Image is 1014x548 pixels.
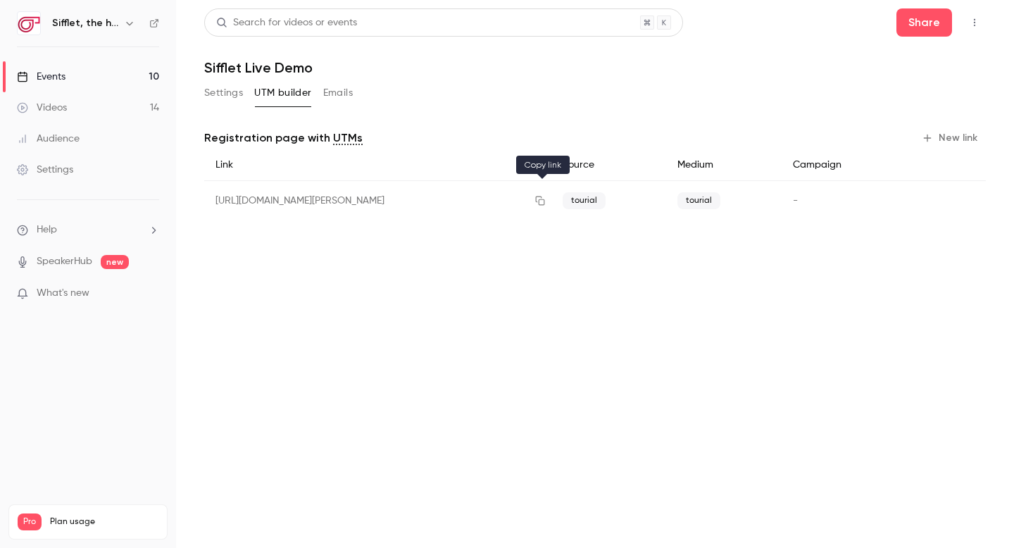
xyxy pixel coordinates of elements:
span: Plan usage [50,516,158,528]
span: tourial [563,192,606,209]
h6: Sifflet, the holistic data observability platform [52,16,118,30]
div: Campaign [782,149,907,181]
button: New link [916,127,986,149]
button: Settings [204,82,243,104]
button: UTM builder [254,82,311,104]
img: Sifflet, the holistic data observability platform [18,12,40,35]
div: [URL][DOMAIN_NAME][PERSON_NAME] [204,181,551,221]
h1: Sifflet Live Demo [204,59,986,76]
button: Emails [323,82,353,104]
div: Link [204,149,551,181]
div: Audience [17,132,80,146]
p: Registration page with [204,130,363,147]
iframe: Noticeable Trigger [142,287,159,300]
span: tourial [677,192,720,209]
span: - [793,196,798,206]
div: Settings [17,163,73,177]
a: SpeakerHub [37,254,92,269]
button: Share [896,8,952,37]
span: What's new [37,286,89,301]
span: Pro [18,513,42,530]
div: Videos [17,101,67,115]
a: UTMs [333,130,363,147]
div: Source [551,149,667,181]
div: Search for videos or events [216,15,357,30]
li: help-dropdown-opener [17,223,159,237]
div: Events [17,70,65,84]
span: new [101,255,129,269]
span: Help [37,223,57,237]
div: Medium [666,149,782,181]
